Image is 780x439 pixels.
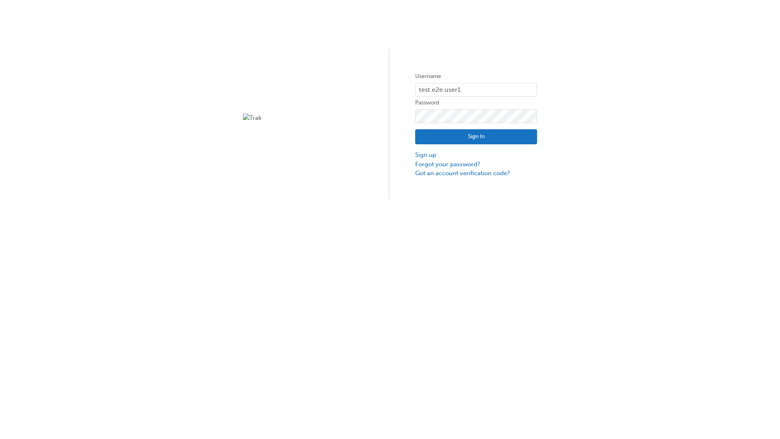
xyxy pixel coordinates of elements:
[415,83,537,97] input: Username
[415,150,537,160] a: Sign up
[415,72,537,81] label: Username
[415,129,537,145] button: Sign In
[243,113,365,123] img: Trak
[415,98,537,108] label: Password
[415,160,537,169] a: Forgot your password?
[415,169,537,178] a: Got an account verification code?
